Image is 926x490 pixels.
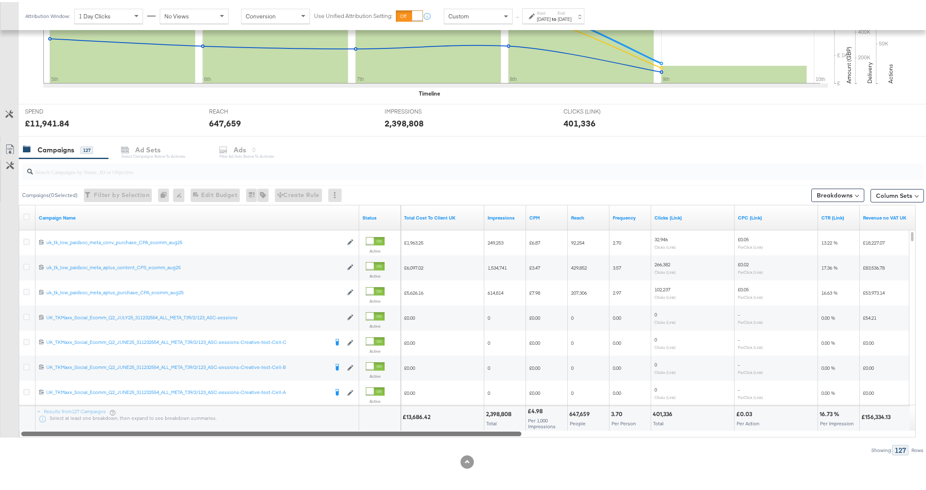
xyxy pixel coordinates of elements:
[654,309,657,316] span: 0
[738,242,763,248] sub: Per Click (Link)
[738,359,740,366] span: -
[654,334,657,341] span: 0
[488,313,490,319] span: 0
[209,115,241,127] div: 647,659
[366,271,385,277] label: Active
[403,411,433,419] div: £13,686.42
[529,388,540,394] span: £0.00
[25,11,70,17] div: Attribution Window:
[529,313,540,319] span: £0.00
[571,212,606,219] a: The number of people your ad was served to.
[537,8,551,14] label: Start:
[513,14,521,17] span: ↑
[46,262,343,269] div: uk_tk_low_paidsoc_meta_aplus_content_CPS_ecomm_aug25
[738,334,740,341] span: -
[46,362,328,370] a: UK_TKMaxx_Social_Ecomm_Q2_JUNE25_311232554_ALL_META_T39/2/123_ASC-sessions-Creative-test-Cell-B
[81,144,93,152] div: 127
[385,115,424,127] div: 2,398,808
[863,338,874,344] span: £0.00
[558,8,571,14] label: End:
[738,393,763,398] sub: Per Click (Link)
[488,212,523,219] a: The number of times your ad was served. On mobile apps an ad is counted as served the first time ...
[654,293,676,298] sub: Clicks (Link)
[911,445,924,451] div: Rows
[25,106,88,114] span: SPEND
[404,263,423,269] span: £6,097.02
[571,288,587,294] span: 207,306
[39,212,356,219] a: Your campaign name.
[654,359,657,366] span: 0
[820,408,842,416] div: 16.73 %
[738,343,763,348] sub: Per Click (Link)
[488,363,490,369] span: 0
[46,287,343,294] a: uk_tk_low_paidsoc_meta_aplus_purchase_CPA_ecomm_aug25
[738,234,749,240] span: £0.05
[654,242,676,248] sub: Clicks (Link)
[654,259,670,265] span: 266,382
[613,212,648,219] a: The average number of times your ad was served to each person.
[164,10,189,18] span: No Views
[737,418,760,424] span: Per Action
[613,338,621,344] span: 0.00
[571,363,574,369] span: 0
[871,187,924,200] button: Column Sets
[654,343,676,348] sub: Clicks (Link)
[385,106,447,114] span: IMPRESSIONS
[845,45,853,81] text: Amount (GBP)
[866,60,873,81] text: Delivery
[246,10,276,18] span: Conversion
[654,234,668,240] span: 32,946
[571,338,574,344] span: 0
[570,418,586,424] span: People
[863,237,885,244] span: £18,227.07
[79,10,111,18] span: 1 Day Clicks
[613,237,621,244] span: 2.70
[863,313,876,319] span: £54.21
[209,106,272,114] span: REACH
[654,318,676,323] sub: Clicks (Link)
[613,313,621,319] span: 0.00
[488,237,503,244] span: 249,253
[821,212,856,219] a: The number of clicks received on a link in your ad divided by the number of impressions.
[362,212,398,219] a: Shows the current state of your Ad Campaign.
[821,263,838,269] span: 17.36 %
[46,312,343,319] div: UK_TKMaxx_Social_Ecomm_Q2_JULY25_311232554_ALL_META_T39/2/123_ASC-sessions
[738,384,740,391] span: -
[529,212,564,219] a: The average cost you've paid to have 1,000 impressions of your ad.
[46,387,328,395] a: UK_TKMaxx_Social_Ecomm_Q2_JUNE25_311232554_ALL_META_T39/2/123_ASC-sessions-Creative-test-Cell-A
[653,408,675,416] div: 401,336
[404,237,423,244] span: £1,963.25
[821,388,835,394] span: 0.00 %
[486,408,514,416] div: 2,398,808
[863,263,885,269] span: £83,536.78
[571,388,574,394] span: 0
[488,338,490,344] span: 0
[46,337,328,344] div: UK_TKMaxx_Social_Ecomm_Q2_JUNE25_311232554_ALL_META_T39/2/123_ASC-sessions-Creative-test-Cell-C
[366,246,385,252] label: Active
[821,313,835,319] span: 0.00 %
[613,263,621,269] span: 3.57
[46,237,343,244] a: uk_tk_low_paidsoc_meta_conv_purchase_CPA_ecomm_aug25
[38,143,74,153] div: Campaigns
[654,393,676,398] sub: Clicks (Link)
[33,158,840,174] input: Search Campaigns by Name, ID or Objective
[46,362,328,369] div: UK_TKMaxx_Social_Ecomm_Q2_JUNE25_311232554_ALL_META_T39/2/123_ASC-sessions-Creative-test-Cell-B
[528,415,556,427] span: Per 1,000 Impressions
[366,321,385,327] label: Active
[611,408,625,416] div: 3.70
[366,371,385,377] label: Active
[820,418,854,424] span: Per Impression
[404,338,415,344] span: £0.00
[654,368,676,373] sub: Clicks (Link)
[738,309,740,316] span: -
[821,338,835,344] span: 0.00 %
[738,284,749,290] span: £0.05
[529,363,540,369] span: £0.00
[571,237,584,244] span: 92,254
[571,263,587,269] span: 429,852
[863,363,874,369] span: £0.00
[654,384,657,391] span: 0
[611,418,636,424] span: Per Person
